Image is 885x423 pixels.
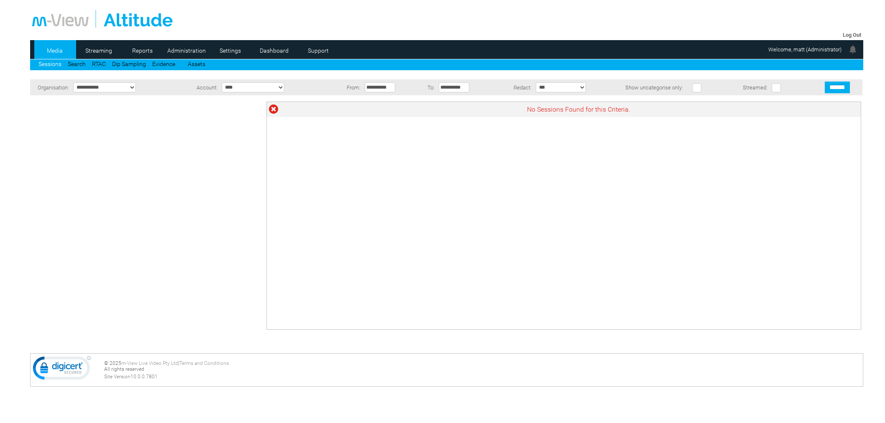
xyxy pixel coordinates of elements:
[104,360,860,380] div: © 2025 | All rights reserved
[493,79,534,95] td: Redact:
[188,61,205,67] a: Assets
[768,46,842,53] span: Welcome, matt (Administrator)
[625,84,683,91] span: Show uncategorise only:
[848,44,858,54] img: bell24.png
[104,374,860,380] div: Site Version
[33,356,91,384] img: DigiCert Secured Site Seal
[38,61,61,67] a: Sessions
[179,79,220,95] td: Account:
[254,44,294,57] a: Dashboard
[179,360,229,366] a: Terms and Conditions
[166,44,207,57] a: Administration
[30,79,71,95] td: Organisation:
[527,105,630,113] span: No Sessions Found for this Criteria.
[122,44,163,57] a: Reports
[68,61,86,67] a: Search
[743,84,767,91] span: Streamed:
[298,44,338,57] a: Support
[34,44,75,57] a: Media
[152,61,175,67] a: Evidence
[78,44,119,57] a: Streaming
[92,61,106,67] a: RTAC
[334,79,363,95] td: From:
[210,44,251,57] a: Settings
[130,374,158,380] span: 10.0.0.7801
[112,61,146,67] a: Dip Sampling
[121,360,178,366] a: m-View Live Video Pty Ltd
[419,79,437,95] td: To:
[843,32,861,38] a: Log Out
